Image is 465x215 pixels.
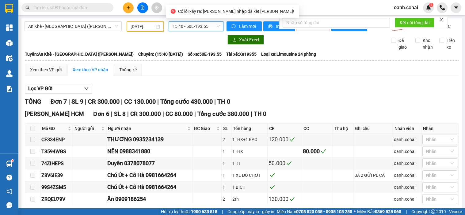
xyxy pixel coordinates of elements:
[232,38,237,43] span: download
[269,172,275,178] span: check
[289,137,295,142] span: check
[431,209,435,214] span: copyright
[395,18,434,28] button: Kết nối tổng đài
[444,37,459,50] span: Trên xe
[5,4,13,13] img: logo-vxr
[28,22,118,31] span: An Khê - Sài Gòn (Chư Sê)
[121,98,123,105] span: |
[440,5,445,10] img: phone-icon
[124,98,156,105] span: CC 130.000
[40,146,73,158] td: T3594WGS
[321,149,326,154] span: check
[303,147,331,156] div: 80.000
[423,125,457,132] div: Nhãn
[261,51,316,57] span: Loại xe: Limousine 24 phòng
[353,124,393,134] th: Ghi chú
[130,110,161,117] span: CR 300.000
[140,6,145,10] span: file-add
[74,125,100,132] span: Người gửi
[194,125,215,132] span: ĐC Giao
[107,159,191,168] div: Duyên 0378078077
[40,181,73,193] td: 99S4ZSM5
[166,110,193,117] span: CC 80.000
[107,183,191,191] div: Chú Út + Cô Hà 0981664264
[41,160,72,167] div: 74ZIHEPS
[269,159,301,168] div: 50.000
[232,160,266,167] div: 1TH
[394,172,420,179] div: oanh.cohai
[6,161,13,167] img: warehouse-icon
[6,40,13,46] img: warehouse-icon
[277,208,352,215] span: Miền Nam
[283,18,390,28] input: Nhập số tổng đài
[276,23,290,30] span: In phơi
[178,9,294,14] span: Có lỗi xảy ra: [PERSON_NAME] nhập đã kết [PERSON_NAME]!
[393,124,421,134] th: Nhân viên
[25,6,30,10] span: search
[25,110,84,117] span: [PERSON_NAME] HCM
[42,125,67,132] span: Mã GD
[289,196,295,202] span: check
[6,188,12,194] span: notification
[131,23,155,30] input: 08/08/2025
[232,196,266,202] div: 2th
[302,124,333,134] th: CC
[188,51,222,57] span: Số xe: 50E-193.55
[137,2,148,13] button: file-add
[6,202,12,208] span: message
[239,23,257,30] span: Làm mới
[71,98,83,105] span: SL 9
[223,196,231,202] div: 2
[451,2,461,13] button: caret-down
[269,135,301,144] div: 120.000
[25,52,134,57] b: Tuyến: An Khê - [GEOGRAPHIC_DATA] ([PERSON_NAME])
[375,209,401,214] strong: 0369 525 060
[389,4,423,11] span: oanh.cohai
[223,184,231,191] div: 1
[453,5,459,10] span: caret-down
[25,84,92,94] button: Lọc VP Gửi
[6,175,12,180] span: question-circle
[263,21,295,31] button: printerIn phơi
[394,184,420,191] div: oanh.cohai
[127,110,129,117] span: |
[119,66,137,73] div: Thống kê
[214,98,216,105] span: |
[269,195,301,203] div: 130.000
[232,136,266,143] div: 1THX+1 BAO
[40,169,73,181] td: Z8V6IE39
[6,70,13,77] img: warehouse-icon
[191,209,217,214] strong: 1900 633 818
[394,160,420,167] div: oanh.cohai
[73,66,108,73] div: Xem theo VP nhận
[25,98,41,105] span: TỔNG
[160,98,213,105] span: Tổng cước 430.000
[173,22,220,31] span: 15:40 - 50E-193.55
[396,37,411,50] span: Đã giao
[162,110,164,117] span: |
[34,4,106,11] input: Tìm tên, số ĐT hoặc mã đơn
[354,172,391,179] div: BÀ 2 GỬI PÉ CÁ
[40,134,73,146] td: CF334ENP
[254,110,266,117] span: TH 0
[232,184,266,191] div: 1 BỊCH
[269,184,275,190] span: check
[138,51,183,57] span: Chuyến: (15:40 [DATE])
[357,208,401,215] span: Miền Bắc
[41,136,72,143] div: CF334ENP
[194,110,196,117] span: |
[41,183,72,191] div: 99S4ZSM5
[286,161,292,166] span: check
[394,136,420,143] div: oanh.cohai
[151,2,162,13] button: aim
[420,37,435,50] span: Kho nhận
[354,210,356,213] span: ⚪️
[268,24,273,29] span: printer
[430,3,432,7] span: 1
[126,6,131,10] span: plus
[40,193,73,205] td: ZRQEU79V
[161,208,217,215] span: Hỗ trợ kỹ thuật:
[333,124,354,134] th: Thu hộ
[251,110,252,117] span: |
[222,208,223,215] span: |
